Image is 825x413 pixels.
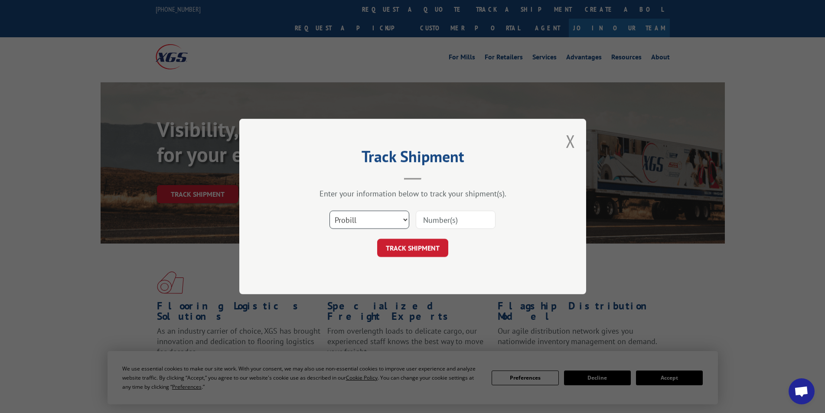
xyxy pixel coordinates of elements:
button: TRACK SHIPMENT [377,239,448,257]
input: Number(s) [416,211,496,229]
button: Close modal [566,130,575,153]
h2: Track Shipment [283,150,543,167]
div: Open chat [789,378,815,404]
div: Enter your information below to track your shipment(s). [283,189,543,198]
